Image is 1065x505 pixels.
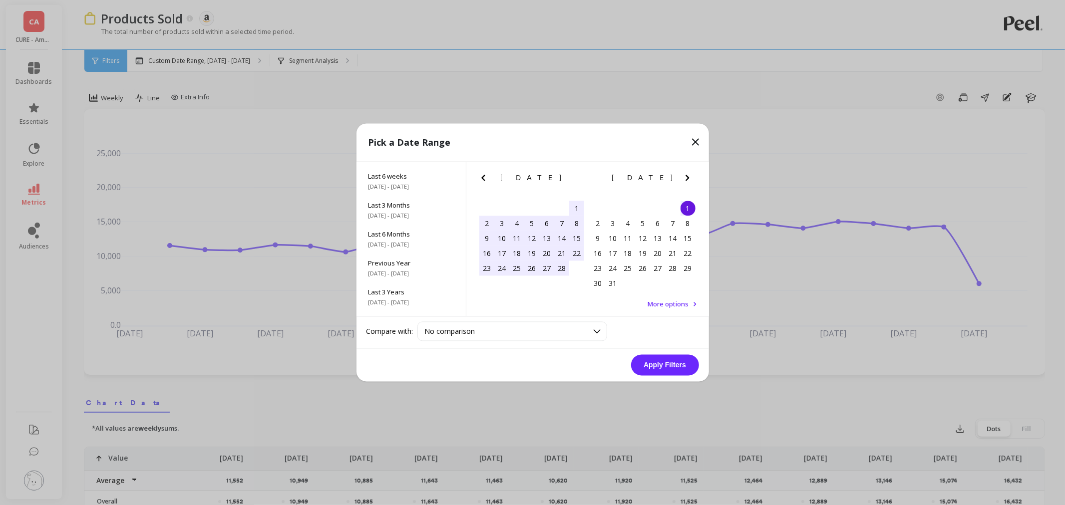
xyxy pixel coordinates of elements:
[479,246,494,261] div: Choose Sunday, February 16th, 2025
[606,231,621,246] div: Choose Monday, March 10th, 2025
[368,201,454,210] span: Last 3 Months
[554,261,569,276] div: Choose Friday, February 28th, 2025
[681,216,696,231] div: Choose Saturday, March 8th, 2025
[591,261,606,276] div: Choose Sunday, March 23rd, 2025
[500,174,563,182] span: [DATE]
[524,216,539,231] div: Choose Wednesday, February 5th, 2025
[494,216,509,231] div: Choose Monday, February 3rd, 2025
[606,246,621,261] div: Choose Monday, March 17th, 2025
[651,246,666,261] div: Choose Thursday, March 20th, 2025
[648,300,689,309] span: More options
[651,261,666,276] div: Choose Thursday, March 27th, 2025
[681,231,696,246] div: Choose Saturday, March 15th, 2025
[569,246,584,261] div: Choose Saturday, February 22nd, 2025
[524,231,539,246] div: Choose Wednesday, February 12th, 2025
[591,246,606,261] div: Choose Sunday, March 16th, 2025
[612,174,674,182] span: [DATE]
[477,172,493,188] button: Previous Month
[368,136,451,150] p: Pick a Date Range
[368,241,454,249] span: [DATE] - [DATE]
[368,172,454,181] span: Last 6 weeks
[494,231,509,246] div: Choose Monday, February 10th, 2025
[366,326,413,336] label: Compare with:
[539,261,554,276] div: Choose Thursday, February 27th, 2025
[368,270,454,278] span: [DATE] - [DATE]
[479,201,584,276] div: month 2025-02
[636,216,651,231] div: Choose Wednesday, March 5th, 2025
[591,231,606,246] div: Choose Sunday, March 9th, 2025
[631,355,699,376] button: Apply Filters
[509,231,524,246] div: Choose Tuesday, February 11th, 2025
[494,261,509,276] div: Choose Monday, February 24th, 2025
[554,246,569,261] div: Choose Friday, February 21st, 2025
[591,216,606,231] div: Choose Sunday, March 2nd, 2025
[636,261,651,276] div: Choose Wednesday, March 26th, 2025
[368,230,454,239] span: Last 6 Months
[524,246,539,261] div: Choose Wednesday, February 19th, 2025
[681,261,696,276] div: Choose Saturday, March 29th, 2025
[621,231,636,246] div: Choose Tuesday, March 11th, 2025
[554,231,569,246] div: Choose Friday, February 14th, 2025
[509,261,524,276] div: Choose Tuesday, February 25th, 2025
[554,216,569,231] div: Choose Friday, February 7th, 2025
[368,259,454,268] span: Previous Year
[591,201,696,291] div: month 2025-03
[666,231,681,246] div: Choose Friday, March 14th, 2025
[569,201,584,216] div: Choose Saturday, February 1st, 2025
[509,216,524,231] div: Choose Tuesday, February 4th, 2025
[570,172,586,188] button: Next Month
[368,288,454,297] span: Last 3 Years
[368,183,454,191] span: [DATE] - [DATE]
[494,246,509,261] div: Choose Monday, February 17th, 2025
[588,172,604,188] button: Previous Month
[368,212,454,220] span: [DATE] - [DATE]
[681,201,696,216] div: Choose Saturday, March 1st, 2025
[479,261,494,276] div: Choose Sunday, February 23rd, 2025
[621,246,636,261] div: Choose Tuesday, March 18th, 2025
[606,261,621,276] div: Choose Monday, March 24th, 2025
[636,246,651,261] div: Choose Wednesday, March 19th, 2025
[681,246,696,261] div: Choose Saturday, March 22nd, 2025
[591,276,606,291] div: Choose Sunday, March 30th, 2025
[666,246,681,261] div: Choose Friday, March 21st, 2025
[539,231,554,246] div: Choose Thursday, February 13th, 2025
[539,216,554,231] div: Choose Thursday, February 6th, 2025
[479,216,494,231] div: Choose Sunday, February 2nd, 2025
[666,216,681,231] div: Choose Friday, March 7th, 2025
[539,246,554,261] div: Choose Thursday, February 20th, 2025
[368,299,454,307] span: [DATE] - [DATE]
[651,216,666,231] div: Choose Thursday, March 6th, 2025
[666,261,681,276] div: Choose Friday, March 28th, 2025
[569,216,584,231] div: Choose Saturday, February 8th, 2025
[621,216,636,231] div: Choose Tuesday, March 4th, 2025
[479,231,494,246] div: Choose Sunday, February 9th, 2025
[636,231,651,246] div: Choose Wednesday, March 12th, 2025
[425,327,475,336] span: No comparison
[606,276,621,291] div: Choose Monday, March 31st, 2025
[682,172,698,188] button: Next Month
[524,261,539,276] div: Choose Wednesday, February 26th, 2025
[651,231,666,246] div: Choose Thursday, March 13th, 2025
[569,231,584,246] div: Choose Saturday, February 15th, 2025
[606,216,621,231] div: Choose Monday, March 3rd, 2025
[509,246,524,261] div: Choose Tuesday, February 18th, 2025
[621,261,636,276] div: Choose Tuesday, March 25th, 2025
